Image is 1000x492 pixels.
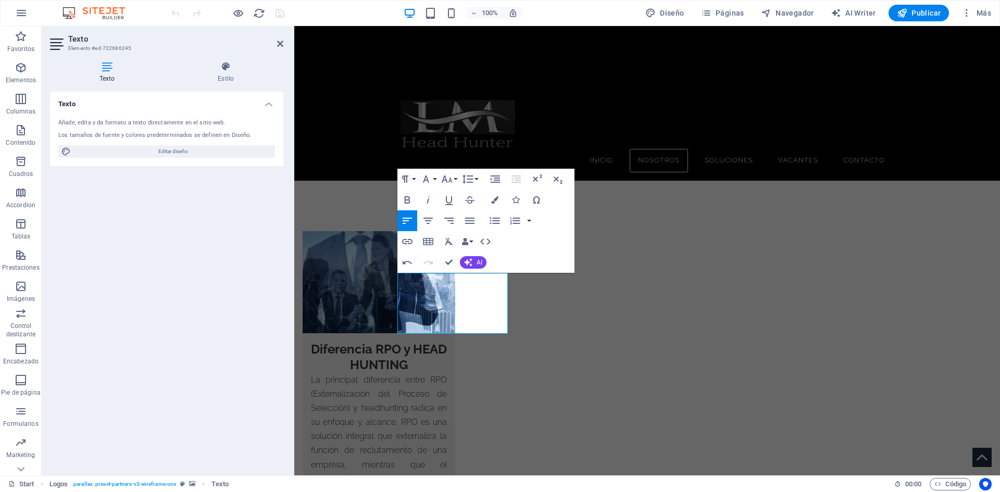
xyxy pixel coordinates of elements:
h3: Elemento #ed-722686245 [68,44,262,53]
button: Usercentrics [979,478,992,490]
p: Favoritos [7,45,34,53]
span: Páginas [701,8,744,18]
button: Paragraph Format [397,169,417,190]
button: Align Left [397,210,417,231]
span: Código [934,478,966,490]
h2: Texto [68,34,283,44]
div: Diseño (Ctrl+Alt+Y) [641,5,689,21]
span: Haz clic para seleccionar y doble clic para editar [211,478,228,490]
button: Align Right [439,210,459,231]
button: Align Justify [460,210,480,231]
button: Más [957,5,995,21]
nav: breadcrumb [49,478,229,490]
button: Line Height [460,169,480,190]
button: AI [460,256,486,269]
div: Los tamaños de fuente y colores predeterminados se definen en Diseño. [58,131,275,140]
p: Cuadros [9,170,33,178]
button: Icons [506,190,526,210]
span: AI [477,259,482,266]
button: Ordered List [505,210,525,231]
p: Prestaciones [2,263,39,272]
button: HTML [476,231,495,252]
p: Tablas [11,232,31,241]
p: Formularios [3,420,38,428]
p: Contenido [6,138,35,147]
div: Añade, edita y da formato a texto directamente en el sitio web. [58,119,275,128]
span: 00 00 [905,478,921,490]
button: Strikethrough [460,190,480,210]
span: Publicar [897,8,941,18]
button: Special Characters [527,190,546,210]
button: AI Writer [827,5,880,21]
span: Editar diseño [74,145,272,158]
h4: Texto [50,92,283,110]
p: Pie de página [1,388,40,397]
span: . parallax .preset-partners-v3-wireframe-one [72,478,176,490]
button: Clear Formatting [439,231,459,252]
i: Al redimensionar, ajustar el nivel de zoom automáticamente para ajustarse al dispositivo elegido. [508,8,518,18]
button: Ordered List [525,210,533,231]
img: Editor Logo [60,7,138,19]
button: reload [253,7,265,19]
i: Este elemento es un preajuste personalizable [180,481,185,487]
p: Accordion [6,201,35,209]
button: Data Bindings [460,231,474,252]
h6: Tiempo de la sesión [894,478,922,490]
span: Más [961,8,991,18]
button: Confirm (Ctrl+⏎) [439,252,459,273]
p: Elementos [6,76,36,84]
button: Unordered List [485,210,505,231]
p: Marketing [6,451,35,459]
button: Undo (Ctrl+Z) [397,252,417,273]
button: Align Center [418,210,438,231]
h6: 100% [481,7,498,19]
button: Increase Indent [485,169,505,190]
button: Haz clic para salir del modo de previsualización y seguir editando [232,7,244,19]
h4: Texto [50,61,168,83]
button: Decrease Indent [506,169,526,190]
button: Bold (Ctrl+B) [397,190,417,210]
button: Páginas [697,5,748,21]
a: Haz clic para cancelar la selección y doble clic para abrir páginas [8,478,34,490]
button: Diseño [641,5,689,21]
button: Navegador [757,5,818,21]
span: Diseño [645,8,684,18]
button: Publicar [889,5,949,21]
span: Navegador [761,8,814,18]
button: Superscript [527,169,547,190]
span: Haz clic para seleccionar y doble clic para editar [49,478,68,490]
button: Subscript [548,169,568,190]
i: Volver a cargar página [253,7,265,19]
button: Código [930,478,971,490]
button: Editar diseño [58,145,275,158]
span: AI Writer [831,8,876,18]
button: Italic (Ctrl+I) [418,190,438,210]
button: 100% [466,7,503,19]
button: Insert Table [418,231,438,252]
i: Este elemento contiene un fondo [189,481,195,487]
p: Encabezado [3,357,39,365]
button: Font Size [439,169,459,190]
button: Redo (Ctrl+Shift+Z) [418,252,438,273]
h4: Estilo [168,61,283,83]
button: Underline (Ctrl+U) [439,190,459,210]
button: Font Family [418,169,438,190]
span: : [913,480,914,488]
button: Colors [485,190,505,210]
p: Imágenes [7,295,35,303]
p: Columnas [6,107,36,116]
button: Insert Link [397,231,417,252]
